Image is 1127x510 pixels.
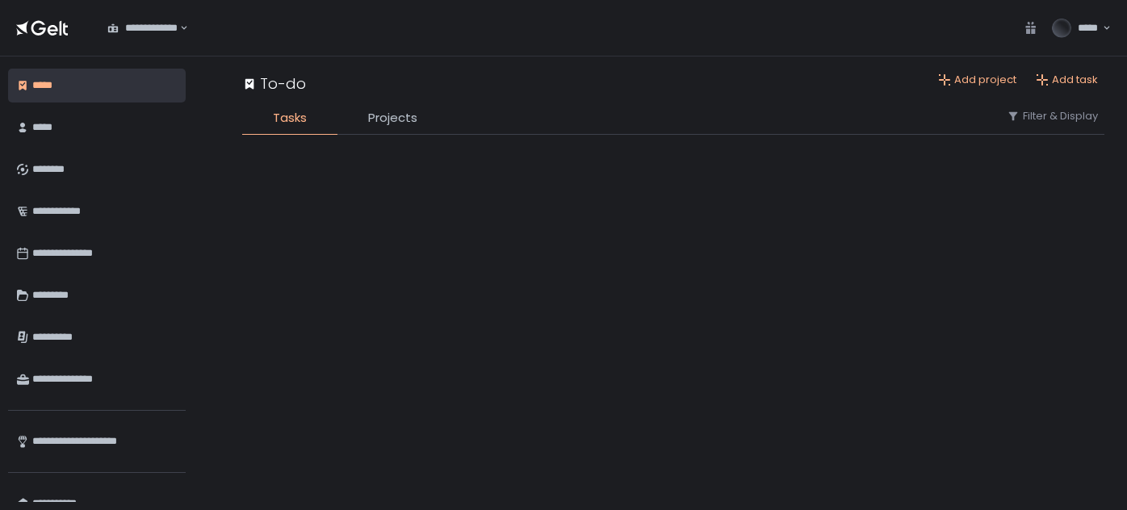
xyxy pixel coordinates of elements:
div: Search for option [97,11,188,45]
button: Filter & Display [1007,109,1098,123]
div: To-do [242,73,306,94]
button: Add project [938,73,1016,87]
button: Add task [1036,73,1098,87]
span: Projects [368,109,417,127]
span: Tasks [273,109,307,127]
